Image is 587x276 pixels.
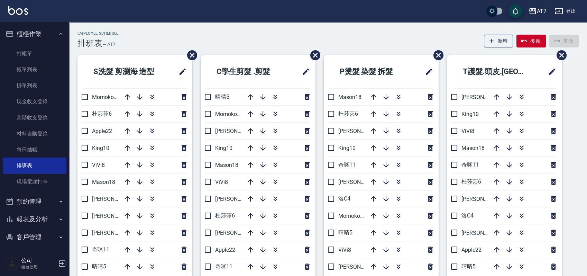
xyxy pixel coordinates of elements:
[338,94,361,100] span: Mason18
[461,196,506,202] span: [PERSON_NAME]9
[461,230,506,236] span: [PERSON_NAME]7
[3,25,66,43] button: 櫃檯作業
[21,257,56,264] h5: 公司
[215,162,238,168] span: Mason18
[92,246,109,253] span: 奇咪11
[3,142,66,158] a: 每日結帳
[92,263,106,270] span: 晴晴5
[544,63,556,80] span: 修改班表的標題
[297,63,310,80] span: 修改班表的標題
[21,264,56,270] p: 櫃台使用
[3,94,66,109] a: 現金收支登錄
[338,229,352,236] span: 晴晴5
[452,59,539,84] h2: T護髮.頭皮.[GEOGRAPHIC_DATA]
[3,46,66,62] a: 打帳單
[338,179,383,185] span: [PERSON_NAME]7
[421,63,433,80] span: 修改班表的標題
[215,111,243,117] span: Momoko12
[174,63,187,80] span: 修改班表的標題
[552,5,579,18] button: 登出
[92,196,137,202] span: [PERSON_NAME]9
[8,6,28,15] img: Logo
[338,161,356,168] span: 奇咪11
[461,128,474,134] span: ViVi8
[461,111,479,117] span: King10
[102,41,116,48] h6: — AT7
[305,45,321,65] span: 刪除班表
[461,178,481,185] span: 杜莎莎6
[92,213,137,219] span: [PERSON_NAME]7
[338,213,366,219] span: Momoko12
[92,179,115,185] span: Mason18
[461,247,481,253] span: Apple22
[3,78,66,94] a: 掛單列表
[461,94,506,100] span: [PERSON_NAME]2
[508,4,522,18] button: save
[3,246,66,264] button: 員工及薪資
[92,162,105,168] span: ViVi8
[215,94,229,100] span: 晴晴5
[537,7,547,16] div: AT7
[516,35,546,47] button: 復原
[3,110,66,126] a: 高階收支登錄
[3,228,66,246] button: 客戶管理
[338,110,358,117] span: 杜莎莎6
[215,212,235,219] span: 杜莎莎6
[215,230,260,236] span: [PERSON_NAME]7
[215,179,228,185] span: ViVi8
[461,161,479,168] span: 奇咪11
[215,196,260,202] span: [PERSON_NAME]2
[3,210,66,228] button: 報表及分析
[3,126,66,142] a: 材料自購登錄
[329,59,412,84] h2: P燙髮 染髮 拆髮
[92,230,137,236] span: [PERSON_NAME]2
[83,59,169,84] h2: S洗髮 剪瀏海 造型
[182,45,198,65] span: 刪除班表
[77,31,119,36] h2: Employee Schedule
[3,158,66,173] a: 排班表
[92,128,112,134] span: Apple22
[461,145,485,151] span: Mason18
[551,45,568,65] span: 刪除班表
[92,110,112,117] span: 杜莎莎6
[338,195,350,202] span: 洛C4
[215,128,260,134] span: [PERSON_NAME]9
[338,128,383,134] span: [PERSON_NAME]9
[92,94,120,100] span: Momoko12
[484,35,513,47] button: 新增
[338,145,356,151] span: King10
[215,263,232,270] span: 奇咪11
[428,45,444,65] span: 刪除班表
[77,38,102,48] h3: 排班表
[461,212,474,219] span: 洛C4
[215,145,232,151] span: King10
[3,174,66,190] a: 現場電腦打卡
[6,257,19,270] img: Person
[3,62,66,78] a: 帳單列表
[338,264,383,270] span: [PERSON_NAME]2
[3,193,66,211] button: 預約管理
[206,59,289,84] h2: C學生剪髮 .剪髮
[526,4,549,18] button: AT7
[92,145,109,151] span: King10
[338,247,351,253] span: ViVi8
[215,247,235,253] span: Apple22
[461,263,476,270] span: 晴晴5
